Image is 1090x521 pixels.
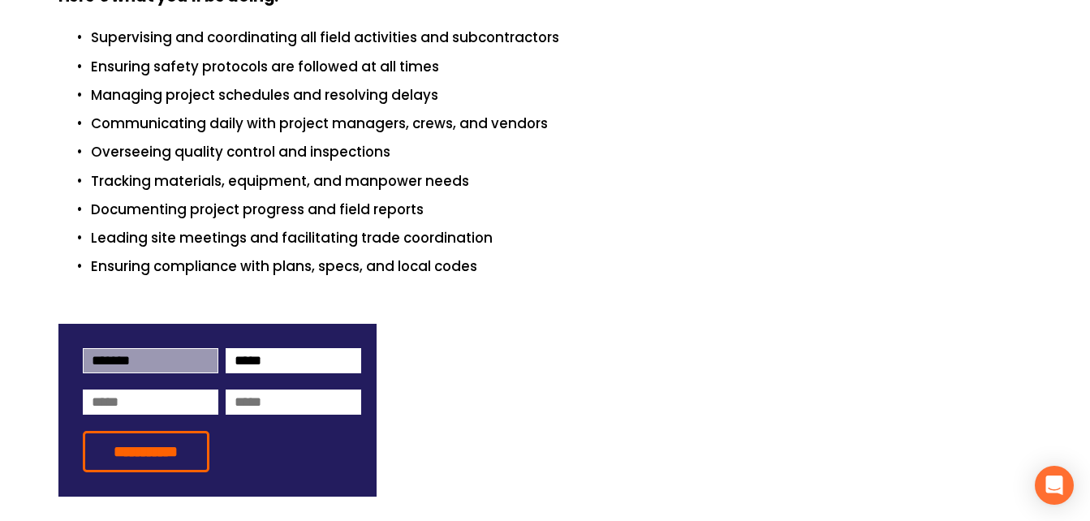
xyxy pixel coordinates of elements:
p: Managing project schedules and resolving delays [91,84,1032,106]
p: Leading site meetings and facilitating trade coordination [91,227,1032,249]
p: Documenting project progress and field reports [91,199,1032,221]
p: Ensuring safety protocols are followed at all times [91,56,1032,78]
p: Overseeing quality control and inspections [91,141,1032,163]
p: Supervising and coordinating all field activities and subcontractors [91,27,1032,49]
p: Tracking materials, equipment, and manpower needs [91,170,1032,192]
div: Open Intercom Messenger [1035,466,1074,505]
p: Ensuring compliance with plans, specs, and local codes [91,256,1032,278]
p: Communicating daily with project managers, crews, and vendors [91,113,1032,135]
